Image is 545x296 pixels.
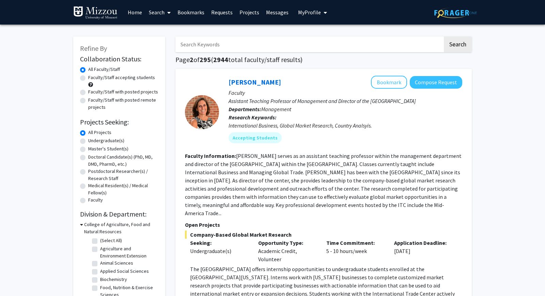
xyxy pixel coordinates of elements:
[100,245,157,260] label: Agriculture and Environment Extension
[229,106,261,113] b: Departments:
[5,265,29,291] iframe: Chat
[88,137,124,144] label: Undergraduate(s)
[185,152,462,217] fg-read-more: [PERSON_NAME] serves as an assistant teaching professor within the management department and dire...
[73,6,118,20] img: University of Missouri Logo
[100,237,122,244] label: (Select All)
[88,66,120,73] label: All Faculty/Staff
[434,8,477,18] img: ForagerOne Logo
[88,74,155,81] label: Faculty/Staff accepting students
[88,97,158,111] label: Faculty/Staff with posted remote projects
[175,56,472,64] h1: Page of ( total faculty/staff results)
[190,247,248,255] div: Undergraduate(s)
[88,88,158,95] label: Faculty/Staff with posted projects
[145,0,174,24] a: Search
[80,44,107,53] span: Refine By
[229,97,462,105] p: Assistant Teaching Professor of Management and Director of the [GEOGRAPHIC_DATA]
[174,0,208,24] a: Bookmarks
[229,121,462,130] div: International Business, Global Market Research, Country Analsyis.
[88,168,158,182] label: Postdoctoral Researcher(s) / Research Staff
[263,0,292,24] a: Messages
[80,118,158,126] h2: Projects Seeking:
[229,114,277,121] b: Research Keywords:
[371,76,407,89] button: Add Jackie Rasmussen to Bookmarks
[394,239,452,247] p: Application Deadline:
[80,55,158,63] h2: Collaboration Status:
[258,239,316,247] p: Opportunity Type:
[229,89,462,97] p: Faculty
[261,106,291,113] span: Management
[175,36,443,52] input: Search Keywords
[253,239,321,263] div: Academic Credit, Volunteer
[298,9,321,16] span: My Profile
[326,239,384,247] p: Time Commitment:
[444,36,472,52] button: Search
[229,132,282,143] mat-chip: Accepting Students
[229,78,281,86] a: [PERSON_NAME]
[213,55,228,64] span: 2944
[100,268,149,275] label: Applied Social Sciences
[88,182,158,196] label: Medical Resident(s) / Medical Fellow(s)
[100,260,133,267] label: Animal Sciences
[410,76,462,89] button: Compose Request to Jackie Rasmussen
[124,0,145,24] a: Home
[200,55,211,64] span: 295
[185,152,236,159] b: Faculty Information:
[321,239,389,263] div: 5 - 10 hours/week
[190,55,193,64] span: 2
[80,210,158,218] h2: Division & Department:
[185,221,462,229] p: Open Projects
[88,145,128,152] label: Master's Student(s)
[88,196,103,204] label: Faculty
[389,239,457,263] div: [DATE]
[208,0,236,24] a: Requests
[190,239,248,247] p: Seeking:
[88,153,158,168] label: Doctoral Candidate(s) (PhD, MD, DMD, PharmD, etc.)
[236,0,263,24] a: Projects
[84,221,158,235] h3: College of Agriculture, Food and Natural Resources
[100,276,127,283] label: Biochemistry
[88,129,111,136] label: All Projects
[185,231,462,239] span: Company-Based Global Market Research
